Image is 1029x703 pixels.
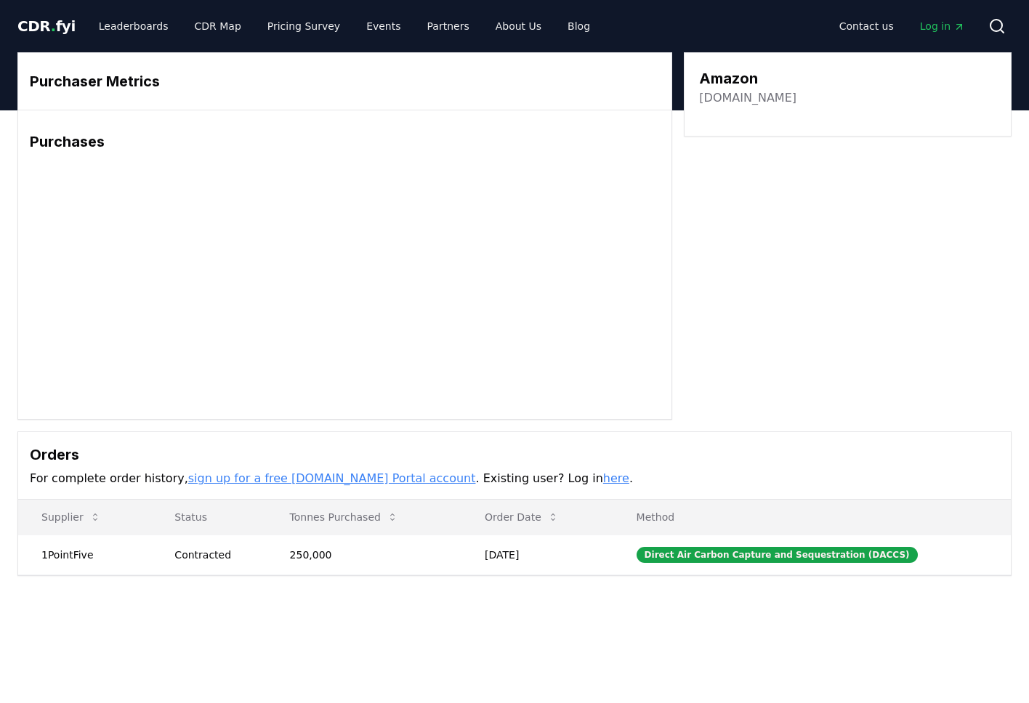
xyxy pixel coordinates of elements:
span: Log in [920,19,965,33]
span: . [51,17,56,35]
a: Events [355,13,412,39]
h3: Orders [30,444,999,466]
nav: Main [828,13,977,39]
h3: Purchases [30,131,660,153]
h3: Amazon [699,68,796,89]
button: Tonnes Purchased [278,503,410,532]
a: Contact us [828,13,905,39]
a: Blog [556,13,602,39]
a: CDR.fyi [17,16,76,36]
a: Pricing Survey [256,13,352,39]
div: Direct Air Carbon Capture and Sequestration (DACCS) [637,547,918,563]
a: here [603,471,629,485]
td: 250,000 [267,535,461,574]
button: Supplier [30,503,113,532]
p: Status [163,510,254,524]
a: Partners [416,13,481,39]
p: For complete order history, . Existing user? Log in . [30,470,999,487]
td: [DATE] [461,535,613,574]
nav: Main [87,13,602,39]
h3: Purchaser Metrics [30,70,660,92]
a: Leaderboards [87,13,180,39]
a: CDR Map [183,13,253,39]
a: About Us [484,13,553,39]
a: Log in [908,13,977,39]
button: Order Date [473,503,570,532]
p: Method [625,510,999,524]
div: Contracted [174,548,254,562]
a: sign up for a free [DOMAIN_NAME] Portal account [188,471,476,485]
span: CDR fyi [17,17,76,35]
a: [DOMAIN_NAME] [699,89,796,107]
td: 1PointFive [18,535,151,574]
